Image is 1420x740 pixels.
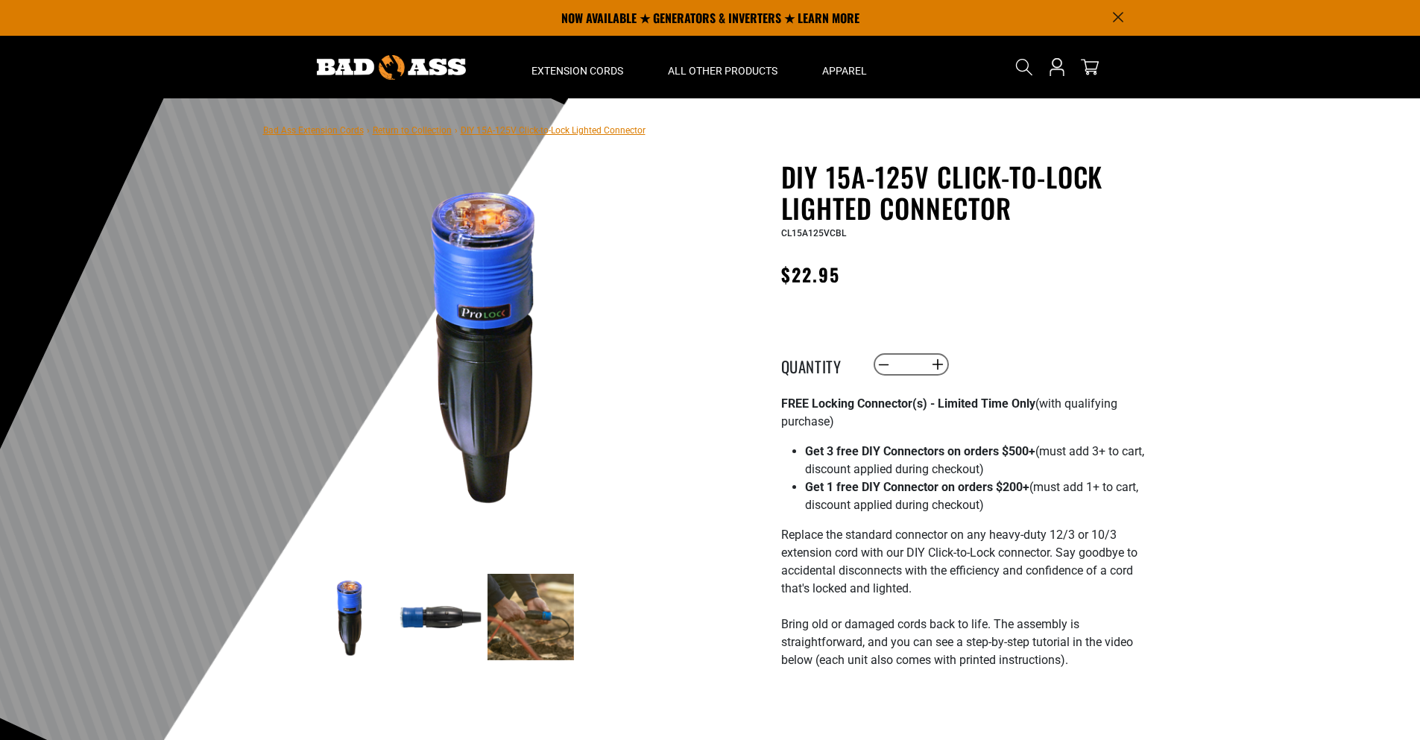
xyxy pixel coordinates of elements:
[646,36,800,98] summary: All Other Products
[781,396,1035,411] strong: FREE Locking Connector(s) - Limited Time Only
[1012,55,1036,79] summary: Search
[800,36,889,98] summary: Apparel
[668,64,777,78] span: All Other Products
[781,355,856,374] label: Quantity
[461,125,646,136] span: DIY 15A-125V Click-to-Lock Lighted Connector
[781,161,1146,224] h1: DIY 15A-125V Click-to-Lock Lighted Connector
[781,261,840,288] span: $22.95
[263,121,646,139] nav: breadcrumbs
[781,396,1117,428] span: (with qualifying purchase)
[805,480,1138,512] span: (must add 1+ to cart, discount applied during checkout)
[531,64,623,78] span: Extension Cords
[805,444,1144,476] span: (must add 3+ to cart, discount applied during checkout)
[805,480,1029,494] strong: Get 1 free DIY Connector on orders $200+
[805,444,1035,458] strong: Get 3 free DIY Connectors on orders $500+
[822,64,867,78] span: Apparel
[781,228,846,238] span: CL15A125VCBL
[263,125,364,136] a: Bad Ass Extension Cords
[367,125,370,136] span: ›
[509,36,646,98] summary: Extension Cords
[455,125,458,136] span: ›
[781,526,1146,687] p: Replace the standard connector on any heavy-duty 12/3 or 10/3 extension cord with our DIY Click-t...
[317,55,466,80] img: Bad Ass Extension Cords
[373,125,452,136] a: Return to Collection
